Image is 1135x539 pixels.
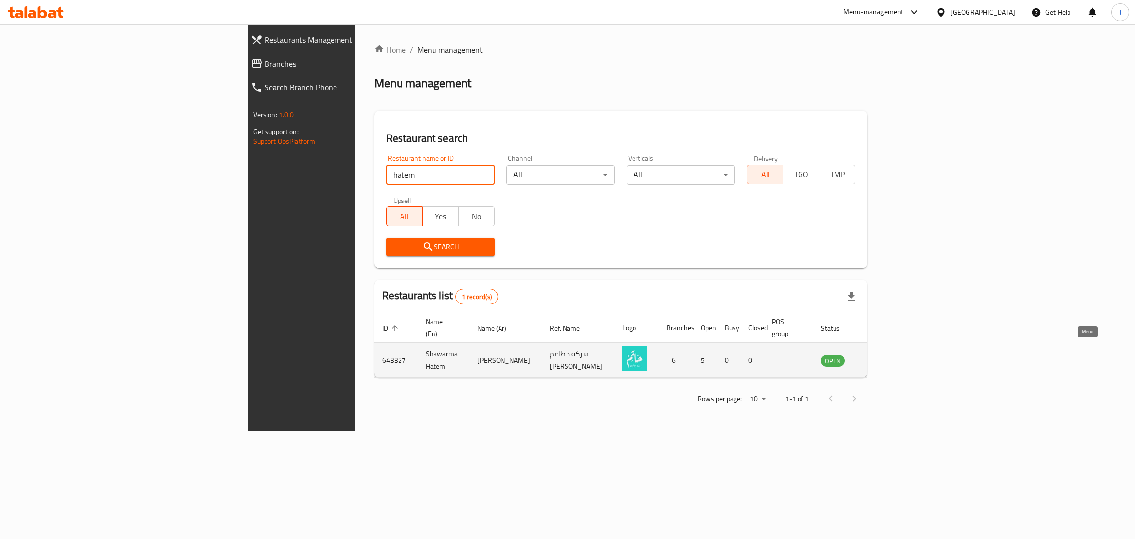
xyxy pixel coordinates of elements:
[839,285,863,308] div: Export file
[698,393,742,405] p: Rows per page:
[243,28,438,52] a: Restaurants Management
[627,165,735,185] div: All
[783,165,819,184] button: TGO
[693,343,717,378] td: 5
[265,81,430,93] span: Search Branch Phone
[463,209,491,224] span: No
[614,313,659,343] th: Logo
[458,206,495,226] button: No
[659,313,693,343] th: Branches
[374,44,868,56] nav: breadcrumb
[740,343,764,378] td: 0
[693,313,717,343] th: Open
[746,392,769,406] div: Rows per page:
[622,346,647,371] img: Shawarma Hatem
[253,108,277,121] span: Version:
[787,168,815,182] span: TGO
[455,289,498,304] div: Total records count
[427,209,455,224] span: Yes
[426,316,458,339] span: Name (En)
[265,58,430,69] span: Branches
[243,75,438,99] a: Search Branch Phone
[740,313,764,343] th: Closed
[1119,7,1121,18] span: J
[469,343,542,378] td: [PERSON_NAME]
[391,209,419,224] span: All
[253,135,316,148] a: Support.OpsPlatform
[456,292,498,302] span: 1 record(s)
[386,206,423,226] button: All
[253,125,299,138] span: Get support on:
[394,241,487,253] span: Search
[772,316,801,339] span: POS group
[550,322,593,334] span: Ref. Name
[717,313,740,343] th: Busy
[865,313,899,343] th: Action
[386,165,495,185] input: Search for restaurant name or ID..
[659,343,693,378] td: 6
[506,165,615,185] div: All
[243,52,438,75] a: Branches
[843,6,904,18] div: Menu-management
[265,34,430,46] span: Restaurants Management
[393,197,411,203] label: Upsell
[823,168,851,182] span: TMP
[751,168,779,182] span: All
[542,343,614,378] td: شركه مطاعم [PERSON_NAME]
[382,322,401,334] span: ID
[422,206,459,226] button: Yes
[477,322,519,334] span: Name (Ar)
[754,155,778,162] label: Delivery
[785,393,809,405] p: 1-1 of 1
[417,44,483,56] span: Menu management
[386,131,856,146] h2: Restaurant search
[821,322,853,334] span: Status
[374,313,899,378] table: enhanced table
[279,108,294,121] span: 1.0.0
[418,343,469,378] td: Shawarma Hatem
[819,165,855,184] button: TMP
[382,288,498,304] h2: Restaurants list
[374,75,471,91] h2: Menu management
[386,238,495,256] button: Search
[821,355,845,367] span: OPEN
[717,343,740,378] td: 0
[950,7,1015,18] div: [GEOGRAPHIC_DATA]
[747,165,783,184] button: All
